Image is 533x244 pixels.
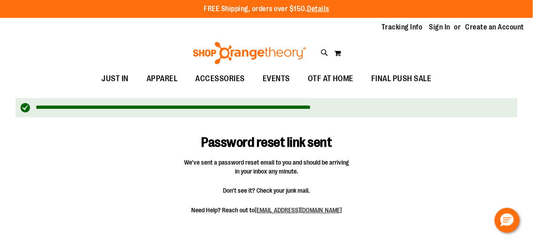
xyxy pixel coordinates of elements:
img: Shop Orangetheory [192,42,307,64]
a: [EMAIL_ADDRESS][DOMAIN_NAME] [255,207,342,214]
a: Details [307,5,329,13]
span: FINAL PUSH SALE [371,69,432,89]
span: We've sent a password reset email to you and should be arriving in your inbox any minute. [184,158,349,176]
span: Don't see it? Check your junk mail. [184,186,349,195]
a: OTF AT HOME [299,69,363,89]
a: Tracking Info [382,22,423,32]
a: Create an Account [466,22,525,32]
a: JUST IN [92,69,138,89]
span: ACCESSORIES [195,69,245,89]
button: Hello, have a question? Let’s chat. [495,208,520,233]
span: Need Help? Reach out to [184,206,349,215]
a: Sign In [429,22,451,32]
p: FREE Shipping, orders over $150. [204,4,329,14]
span: JUST IN [101,69,129,89]
span: OTF AT HOME [308,69,354,89]
a: FINAL PUSH SALE [362,69,441,89]
a: APPAREL [138,69,187,89]
h1: Password reset link sent [162,122,371,150]
a: ACCESSORIES [186,69,254,89]
span: APPAREL [147,69,178,89]
a: EVENTS [254,69,299,89]
span: EVENTS [263,69,290,89]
